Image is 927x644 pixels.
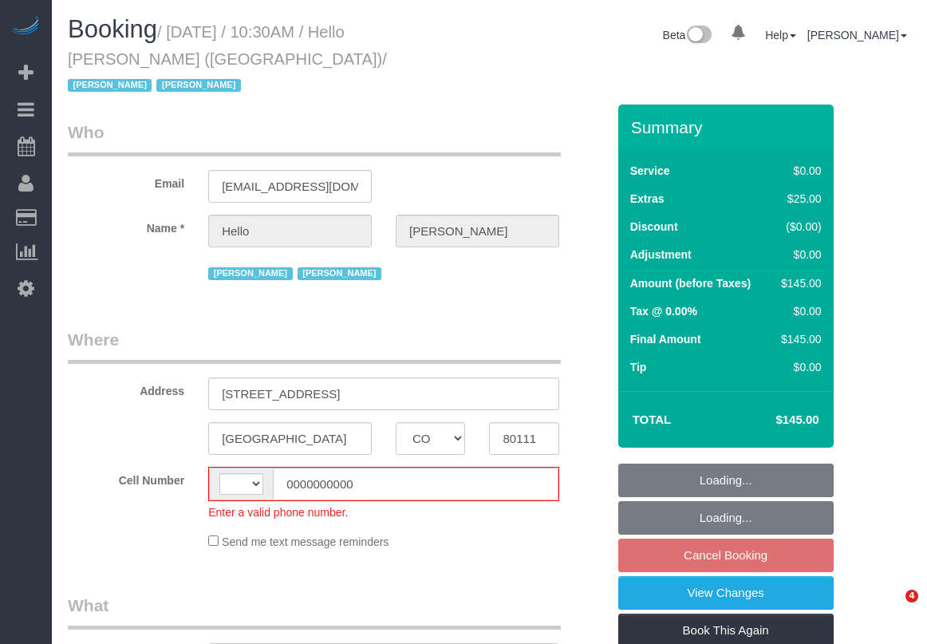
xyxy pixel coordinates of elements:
[630,247,692,263] label: Adjustment
[68,23,387,95] small: / [DATE] / 10:30AM / Hello [PERSON_NAME] ([GEOGRAPHIC_DATA])
[775,303,821,319] div: $0.00
[631,118,826,136] h3: Summary
[630,359,647,375] label: Tip
[396,215,559,247] input: Last Name
[222,535,389,548] span: Send me text message reminders
[68,15,157,43] span: Booking
[56,170,196,192] label: Email
[630,219,678,235] label: Discount
[775,191,821,207] div: $25.00
[685,26,712,46] img: New interface
[298,267,381,280] span: [PERSON_NAME]
[489,422,558,455] input: Zip Code
[10,16,41,38] img: Automaid Logo
[630,163,670,179] label: Service
[775,275,821,291] div: $145.00
[630,303,697,319] label: Tax @ 0.00%
[68,79,152,92] span: [PERSON_NAME]
[765,29,796,41] a: Help
[728,413,819,427] h4: $145.00
[630,331,701,347] label: Final Amount
[56,377,196,399] label: Address
[905,590,918,603] span: 4
[618,576,834,610] a: View Changes
[208,501,559,520] div: Enter a valid phone number.
[68,328,561,364] legend: Where
[775,331,821,347] div: $145.00
[633,413,672,426] strong: Total
[775,219,821,235] div: ($0.00)
[208,215,372,247] input: First Name
[208,267,292,280] span: [PERSON_NAME]
[68,50,387,95] span: /
[68,594,561,630] legend: What
[273,468,558,500] input: Cell Number
[156,79,240,92] span: [PERSON_NAME]
[630,275,751,291] label: Amount (before Taxes)
[775,163,821,179] div: $0.00
[807,29,907,41] a: [PERSON_NAME]
[663,29,712,41] a: Beta
[56,215,196,236] label: Name *
[208,170,372,203] input: Email
[208,422,372,455] input: City
[68,121,561,156] legend: Who
[775,247,821,263] div: $0.00
[873,590,911,628] iframe: Intercom live chat
[775,359,821,375] div: $0.00
[56,467,196,488] label: Cell Number
[630,191,665,207] label: Extras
